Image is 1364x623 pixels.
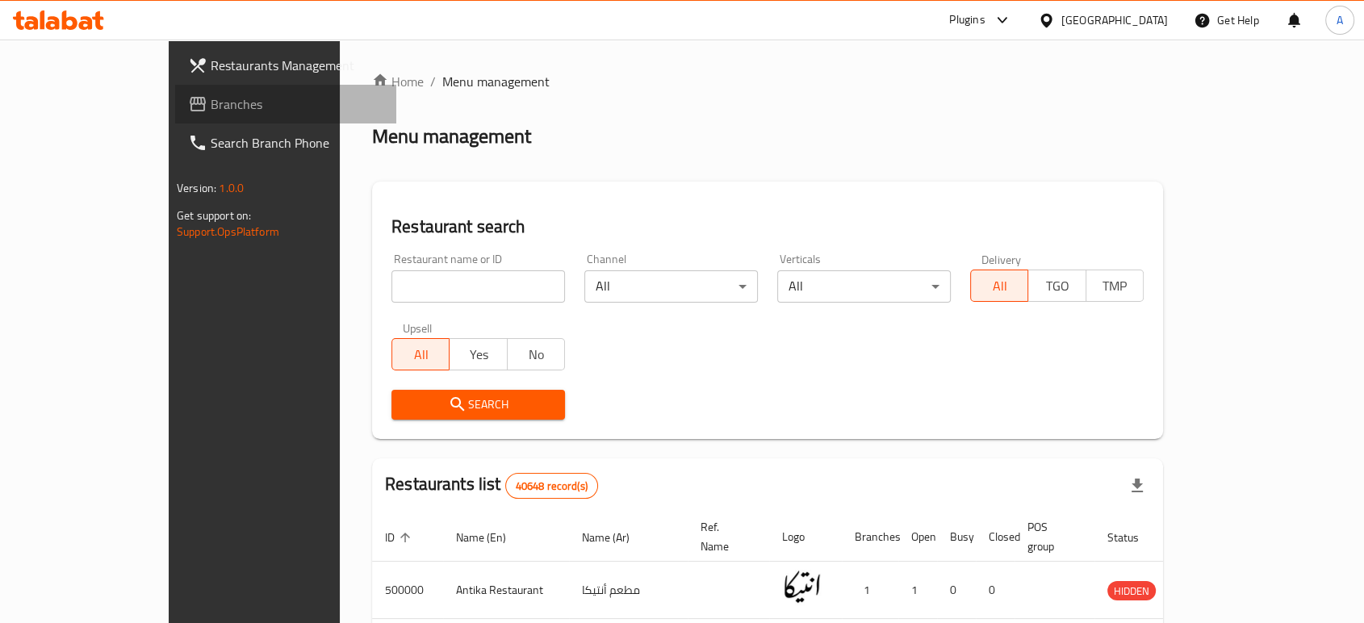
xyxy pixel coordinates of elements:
th: Branches [842,512,898,562]
div: All [584,270,758,303]
label: Delivery [981,253,1022,265]
span: Search Branch Phone [211,133,383,153]
span: HIDDEN [1107,582,1156,600]
span: POS group [1027,517,1075,556]
td: 1 [842,562,898,619]
td: 0 [976,562,1015,619]
span: All [977,274,1022,298]
span: Menu management [442,72,550,91]
td: 0 [937,562,976,619]
th: Logo [769,512,842,562]
th: Open [898,512,937,562]
td: 500000 [372,562,443,619]
button: Search [391,390,565,420]
span: 40648 record(s) [506,479,597,494]
label: Upsell [403,322,433,333]
div: Export file [1118,466,1157,505]
span: A [1337,11,1343,29]
button: No [507,338,565,370]
a: Support.OpsPlatform [177,221,279,242]
h2: Menu management [372,123,531,149]
div: Total records count [505,473,598,499]
span: Name (En) [456,528,527,547]
span: Restaurants Management [211,56,383,75]
span: TGO [1035,274,1079,298]
td: مطعم أنتيكا [569,562,688,619]
button: All [391,338,450,370]
td: 1 [898,562,937,619]
nav: breadcrumb [372,72,1163,91]
div: HIDDEN [1107,581,1156,600]
div: [GEOGRAPHIC_DATA] [1061,11,1168,29]
li: / [430,72,436,91]
img: Antika Restaurant [782,567,822,607]
div: All [777,270,951,303]
span: Branches [211,94,383,114]
span: No [514,343,559,366]
a: Restaurants Management [175,46,396,85]
button: All [970,270,1028,302]
span: Name (Ar) [582,528,651,547]
th: Closed [976,512,1015,562]
input: Search for restaurant name or ID.. [391,270,565,303]
span: TMP [1093,274,1137,298]
button: TGO [1027,270,1086,302]
th: Busy [937,512,976,562]
button: Yes [449,338,507,370]
h2: Restaurant search [391,215,1144,239]
span: Status [1107,528,1160,547]
span: Version: [177,178,216,199]
span: Get support on: [177,205,251,226]
h2: Restaurants list [385,472,598,499]
a: Home [372,72,424,91]
span: ID [385,528,416,547]
td: Antika Restaurant [443,562,569,619]
button: TMP [1086,270,1144,302]
a: Search Branch Phone [175,123,396,162]
span: Search [404,395,552,415]
span: All [399,343,443,366]
div: Plugins [949,10,985,30]
a: Branches [175,85,396,123]
span: Yes [456,343,500,366]
span: 1.0.0 [219,178,244,199]
span: Ref. Name [701,517,750,556]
